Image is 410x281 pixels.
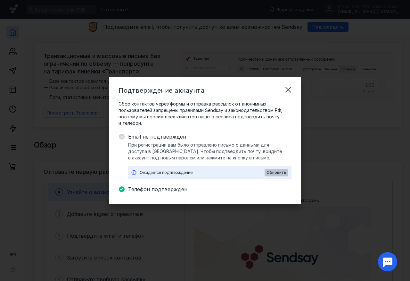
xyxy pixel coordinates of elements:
[140,169,265,176] div: Ожидается подтверждение
[128,142,291,161] span: При регистрации вам было отправлено письмо с данными для доступа в [GEOGRAPHIC_DATA]. Чтобы подтв...
[119,87,204,94] span: Подтверждение аккаунта
[119,101,291,126] span: Сбор контактов через формы и отправка рассылок от анонимных пользователей запрещены правилами Sen...
[128,185,291,193] span: Телефон подтвержден
[265,169,288,176] button: Обновить
[128,133,291,140] span: Email не подтвержден
[266,170,286,175] span: Обновить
